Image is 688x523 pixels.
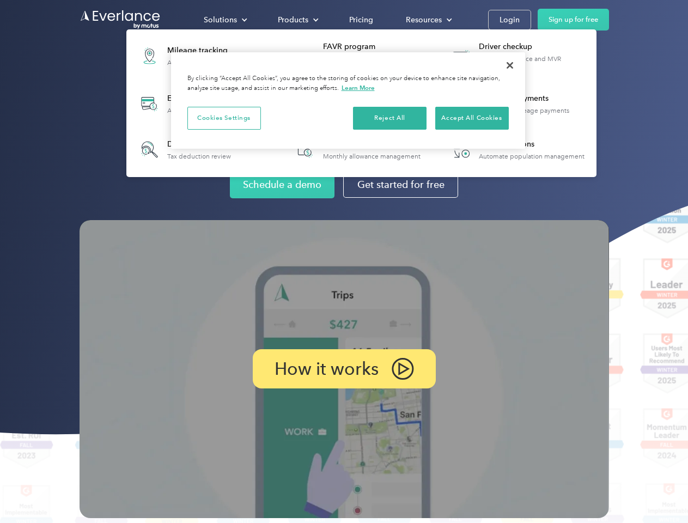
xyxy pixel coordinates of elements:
input: Submit [80,65,135,88]
div: Mileage tracking [167,45,238,56]
a: More information about your privacy, opens in a new tab [342,84,375,92]
button: Cookies Settings [187,107,261,130]
a: Get started for free [343,172,458,198]
div: Resources [406,13,442,27]
a: Mileage trackingAutomatic mileage logs [132,36,243,76]
nav: Products [126,29,596,177]
div: Products [278,13,308,27]
div: Solutions [204,13,237,27]
div: Monthly allowance management [323,153,421,160]
div: HR Integrations [479,139,585,150]
a: Driver checkupLicense, insurance and MVR verification [443,36,591,76]
div: By clicking “Accept All Cookies”, you agree to the storing of cookies on your device to enhance s... [187,74,509,93]
a: FAVR programFixed & Variable Rate reimbursement design & management [288,36,435,76]
a: Pricing [338,10,384,29]
button: Close [498,53,522,77]
div: Solutions [193,10,256,29]
button: Accept All Cookies [435,107,509,130]
div: Automatic transaction logs [167,107,246,114]
button: Reject All [353,107,427,130]
div: Tax deduction review [167,153,231,160]
a: Sign up for free [538,9,609,31]
a: HR IntegrationsAutomate population management [443,132,590,167]
a: Schedule a demo [230,171,334,198]
a: Go to homepage [80,9,161,30]
div: Login [500,13,520,27]
a: Deduction finderTax deduction review [132,132,236,167]
p: How it works [275,362,379,375]
a: Login [488,10,531,30]
div: Pricing [349,13,373,27]
a: Accountable planMonthly allowance management [288,132,426,167]
a: Expense trackingAutomatic transaction logs [132,84,251,124]
div: Automate population management [479,153,585,160]
div: Resources [395,10,461,29]
div: FAVR program [323,41,435,52]
div: Deduction finder [167,139,231,150]
div: Expense tracking [167,93,246,104]
div: Automatic mileage logs [167,59,238,66]
div: License, insurance and MVR verification [479,55,590,70]
div: Products [267,10,327,29]
div: Privacy [171,52,525,149]
div: Cookie banner [171,52,525,149]
div: Driver checkup [479,41,590,52]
